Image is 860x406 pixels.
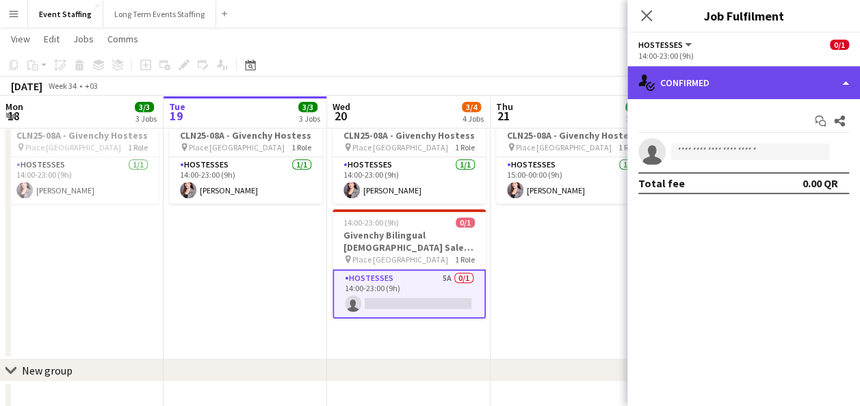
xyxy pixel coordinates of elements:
[103,1,216,27] button: Long Term Events Staffing
[28,1,103,27] button: Event Staffing
[627,66,860,99] div: Confirmed
[333,229,486,254] h3: Givenchy Bilingual [DEMOGRAPHIC_DATA] Sales Associate
[625,102,644,112] span: 3/3
[128,142,148,152] span: 1 Role
[455,254,475,265] span: 1 Role
[102,30,144,48] a: Comms
[3,108,23,124] span: 18
[330,108,350,124] span: 20
[169,109,322,204] app-job-card: 14:00-23:00 (9h)1/1CLN25-08A - Givenchy Hostess Place [GEOGRAPHIC_DATA]1 RoleHostesses1/114:00-23...
[291,142,311,152] span: 1 Role
[169,157,322,204] app-card-role: Hostesses1/114:00-23:00 (9h)[PERSON_NAME]
[352,142,448,152] span: Place [GEOGRAPHIC_DATA]
[5,157,159,204] app-card-role: Hostesses1/114:00-23:00 (9h)[PERSON_NAME]
[343,217,399,228] span: 14:00-23:00 (9h)
[455,142,475,152] span: 1 Role
[68,30,99,48] a: Jobs
[496,109,649,204] app-job-card: 15:00-00:00 (9h) (Fri)1/1CLN25-08A - Givenchy Hostess Place [GEOGRAPHIC_DATA]1 RoleHostesses1/115...
[638,51,849,61] div: 14:00-23:00 (9h)
[44,33,60,45] span: Edit
[626,113,647,124] div: 3 Jobs
[167,108,185,124] span: 19
[830,40,849,50] span: 0/1
[107,33,138,45] span: Comms
[135,113,157,124] div: 3 Jobs
[496,157,649,204] app-card-role: Hostesses1/115:00-00:00 (9h)[PERSON_NAME]
[22,364,73,377] div: New group
[25,142,121,152] span: Place [GEOGRAPHIC_DATA]
[462,113,484,124] div: 4 Jobs
[333,209,486,319] app-job-card: 14:00-23:00 (9h)0/1Givenchy Bilingual [DEMOGRAPHIC_DATA] Sales Associate Place [GEOGRAPHIC_DATA]1...
[494,108,513,124] span: 21
[333,157,486,204] app-card-role: Hostesses1/114:00-23:00 (9h)[PERSON_NAME]
[5,100,23,113] span: Mon
[299,113,320,124] div: 3 Jobs
[5,30,36,48] a: View
[45,81,79,91] span: Week 34
[638,40,683,50] span: Hostesses
[638,176,685,190] div: Total fee
[496,129,649,141] h3: CLN25-08A - Givenchy Hostess
[333,109,486,204] app-job-card: 14:00-23:00 (9h)1/1CLN25-08A - Givenchy Hostess Place [GEOGRAPHIC_DATA]1 RoleHostesses1/114:00-23...
[333,129,486,141] h3: CLN25-08A - Givenchy Hostess
[516,142,612,152] span: Place [GEOGRAPHIC_DATA]
[5,109,159,204] app-job-card: 14:00-23:00 (9h)1/1CLN25-08A - Givenchy Hostess Place [GEOGRAPHIC_DATA]1 RoleHostesses1/114:00-23...
[456,217,475,228] span: 0/1
[333,100,350,113] span: Wed
[169,129,322,141] h3: CLN25-08A - Givenchy Hostess
[638,40,694,50] button: Hostesses
[298,102,317,112] span: 3/3
[135,102,154,112] span: 3/3
[627,7,860,25] h3: Job Fulfilment
[85,81,98,91] div: +03
[496,100,513,113] span: Thu
[618,142,638,152] span: 1 Role
[73,33,94,45] span: Jobs
[462,102,481,112] span: 3/4
[11,79,42,93] div: [DATE]
[11,33,30,45] span: View
[169,100,185,113] span: Tue
[352,254,448,265] span: Place [GEOGRAPHIC_DATA]
[5,129,159,141] h3: CLN25-08A - Givenchy Hostess
[333,269,486,319] app-card-role: Hostesses5A0/114:00-23:00 (9h)
[189,142,285,152] span: Place [GEOGRAPHIC_DATA]
[38,30,65,48] a: Edit
[803,176,838,190] div: 0.00 QR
